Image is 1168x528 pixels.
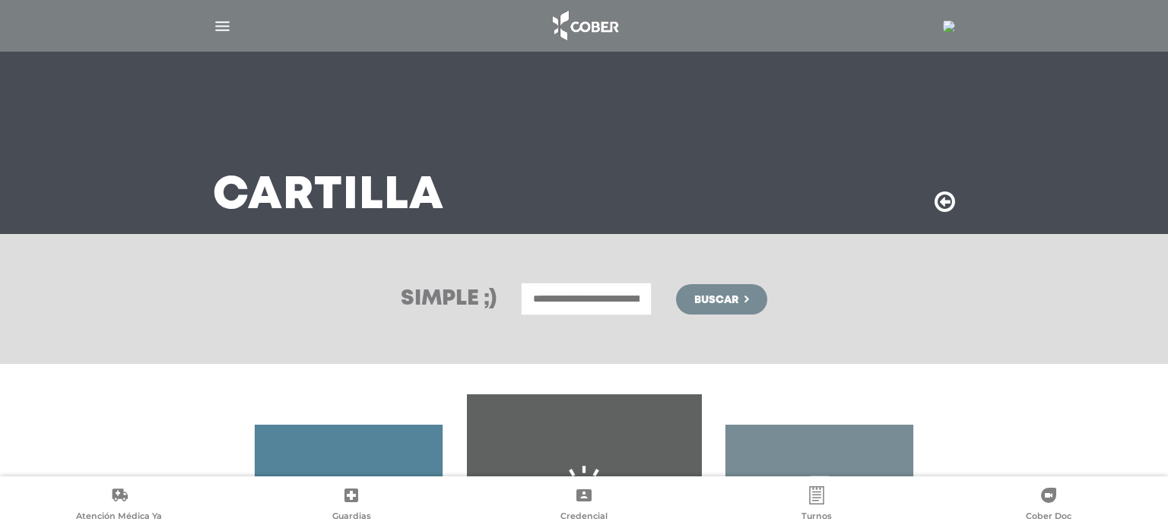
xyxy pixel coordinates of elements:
span: Guardias [332,511,371,524]
a: Atención Médica Ya [3,486,236,525]
img: Cober_menu-lines-white.svg [213,17,232,36]
h3: Cartilla [213,176,444,216]
span: Turnos [801,511,832,524]
span: Cober Doc [1026,511,1071,524]
button: Buscar [676,284,767,315]
img: logo_cober_home-white.png [544,8,624,44]
a: Turnos [700,486,933,525]
a: Credencial [468,486,700,525]
a: Guardias [236,486,468,525]
span: Buscar [694,295,738,305]
h3: Simple ;) [401,289,497,310]
img: 7294 [943,21,955,33]
a: Cober Doc [932,486,1165,525]
span: Atención Médica Ya [76,511,162,524]
span: Credencial [560,511,608,524]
